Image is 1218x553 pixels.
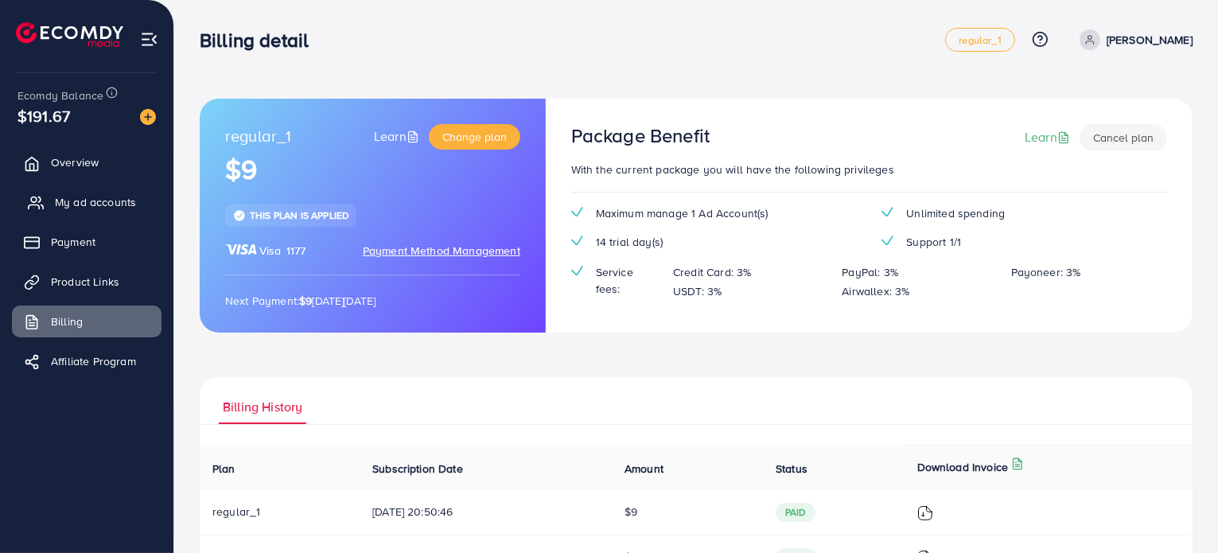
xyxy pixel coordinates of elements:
a: regular_1 [945,28,1014,52]
a: Affiliate Program [12,345,161,377]
span: Billing [51,313,83,329]
span: $9 [625,504,637,520]
span: Payment [51,234,95,250]
span: Service fees: [596,264,660,297]
span: Amount [625,461,663,477]
img: tick [571,236,583,246]
span: Change plan [442,129,507,145]
iframe: Chat [870,68,1206,541]
span: regular_1 [212,504,260,520]
span: Overview [51,154,99,170]
p: Airwallex: 3% [842,282,909,301]
span: paid [776,503,815,522]
span: 14 trial day(s) [596,234,663,250]
span: regular_1 [959,35,1001,45]
a: Product Links [12,266,161,298]
span: Subscription Date [372,461,463,477]
p: USDT: 3% [673,282,722,301]
img: tick [571,266,583,276]
span: 1177 [286,243,306,259]
p: Next Payment: [DATE][DATE] [225,291,520,310]
button: Change plan [429,124,520,150]
a: Learn [374,127,422,146]
img: brand [225,243,257,256]
a: My ad accounts [12,186,161,218]
span: Affiliate Program [51,353,136,369]
img: logo [16,22,123,47]
span: Billing History [223,398,302,416]
span: Visa [259,243,282,259]
a: Payment [12,226,161,258]
span: Ecomdy Balance [18,88,103,103]
span: $191.67 [18,104,70,127]
a: [PERSON_NAME] [1073,29,1193,50]
h3: Billing detail [200,29,321,52]
strong: $9 [299,293,312,309]
img: menu [140,30,158,49]
span: This plan is applied [250,208,348,222]
a: Overview [12,146,161,178]
h3: Package Benefit [571,124,710,147]
p: PayPal: 3% [842,263,898,282]
img: tick [233,209,246,222]
span: My ad accounts [55,194,136,210]
span: Maximum manage 1 Ad Account(s) [596,205,769,221]
a: Billing [12,306,161,337]
p: With the current package you will have the following privileges [571,160,1167,179]
span: Payment Method Management [363,243,520,259]
span: Plan [212,461,235,477]
p: Credit Card: 3% [673,263,751,282]
img: tick [571,207,583,217]
p: [PERSON_NAME] [1107,30,1193,49]
span: Product Links [51,274,119,290]
span: Status [776,461,807,477]
h1: $9 [225,154,520,186]
img: image [140,109,156,125]
span: [DATE] 20:50:46 [372,504,599,520]
span: regular_1 [225,124,291,150]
